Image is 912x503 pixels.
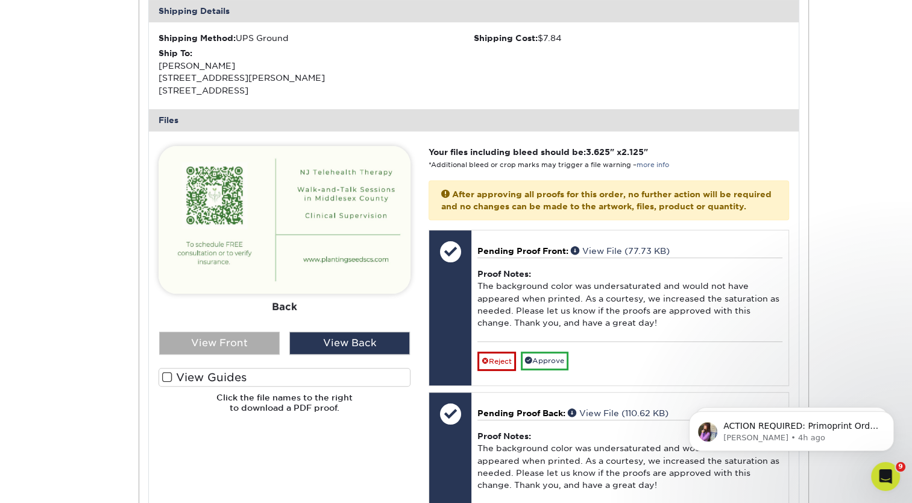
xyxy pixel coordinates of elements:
[149,109,799,131] div: Files
[159,368,410,387] label: View Guides
[159,332,280,355] div: View Front
[621,147,644,157] span: 2.125
[477,246,568,256] span: Pending Proof Front:
[159,293,410,320] div: Back
[159,33,236,43] strong: Shipping Method:
[586,147,610,157] span: 3.625
[477,352,516,371] a: Reject
[474,33,538,43] strong: Shipping Cost:
[568,408,668,418] a: View File (110.62 KB)
[871,462,900,491] iframe: Intercom live chat
[477,258,782,341] div: The background color was undersaturated and would not have appeared when printed. As a courtesy, ...
[159,48,192,58] strong: Ship To:
[477,269,531,279] strong: Proof Notes:
[289,332,410,355] div: View Back
[429,147,648,157] strong: Your files including bleed should be: " x "
[477,408,565,418] span: Pending Proof Back:
[159,393,410,422] h6: Click the file names to the right to download a PDF proof.
[571,246,670,256] a: View File (77.73 KB)
[429,161,669,169] small: *Additional bleed or crop marks may trigger a file warning –
[521,352,568,370] a: Approve
[671,386,912,470] iframe: Intercom notifications message
[159,32,474,44] div: UPS Ground
[159,47,474,96] div: [PERSON_NAME] [STREET_ADDRESS][PERSON_NAME] [STREET_ADDRESS]
[896,462,905,472] span: 9
[477,431,531,441] strong: Proof Notes:
[474,32,789,44] div: $7.84
[637,161,669,169] a: more info
[441,189,772,211] strong: After approving all proofs for this order, no further action will be required and no changes can ...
